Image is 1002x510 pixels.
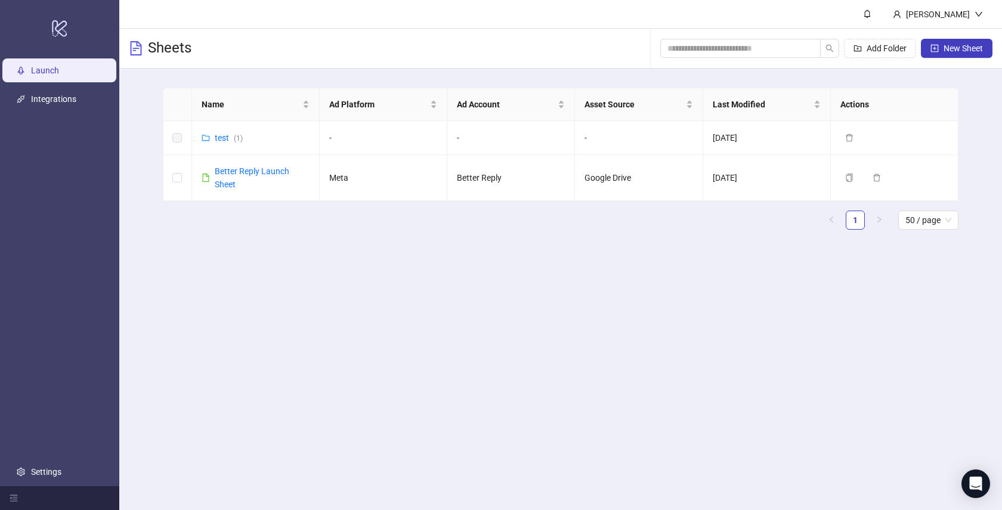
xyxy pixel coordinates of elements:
[447,88,575,121] th: Ad Account
[320,155,447,201] td: Meta
[10,494,18,502] span: menu-fold
[870,211,889,230] button: right
[202,98,300,111] span: Name
[202,174,210,182] span: file
[148,39,191,58] h3: Sheets
[575,88,703,121] th: Asset Source
[234,134,243,143] span: ( 1 )
[31,467,61,477] a: Settings
[320,121,447,155] td: -
[215,166,289,189] a: Better Reply Launch Sheet
[867,44,907,53] span: Add Folder
[930,44,939,52] span: plus-square
[575,155,703,201] td: Google Drive
[876,216,883,223] span: right
[822,211,841,230] li: Previous Page
[713,98,811,111] span: Last Modified
[825,44,834,52] span: search
[845,134,853,142] span: delete
[192,88,320,121] th: Name
[584,98,683,111] span: Asset Source
[822,211,841,230] button: left
[447,121,575,155] td: -
[975,10,983,18] span: down
[844,39,916,58] button: Add Folder
[31,66,59,75] a: Launch
[961,469,990,498] div: Open Intercom Messenger
[329,98,428,111] span: Ad Platform
[846,211,864,229] a: 1
[129,41,143,55] span: file-text
[31,94,76,104] a: Integrations
[457,98,555,111] span: Ad Account
[202,134,210,142] span: folder
[846,211,865,230] li: 1
[447,155,575,201] td: Better Reply
[901,8,975,21] div: [PERSON_NAME]
[703,121,831,155] td: [DATE]
[845,174,853,182] span: copy
[853,44,862,52] span: folder-add
[870,211,889,230] li: Next Page
[831,88,958,121] th: Actions
[863,10,871,18] span: bell
[703,155,831,201] td: [DATE]
[703,88,831,121] th: Last Modified
[893,10,901,18] span: user
[575,121,703,155] td: -
[944,44,983,53] span: New Sheet
[320,88,447,121] th: Ad Platform
[898,211,958,230] div: Page Size
[873,174,881,182] span: delete
[921,39,992,58] button: New Sheet
[905,211,951,229] span: 50 / page
[215,133,243,143] a: test(1)
[828,216,835,223] span: left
